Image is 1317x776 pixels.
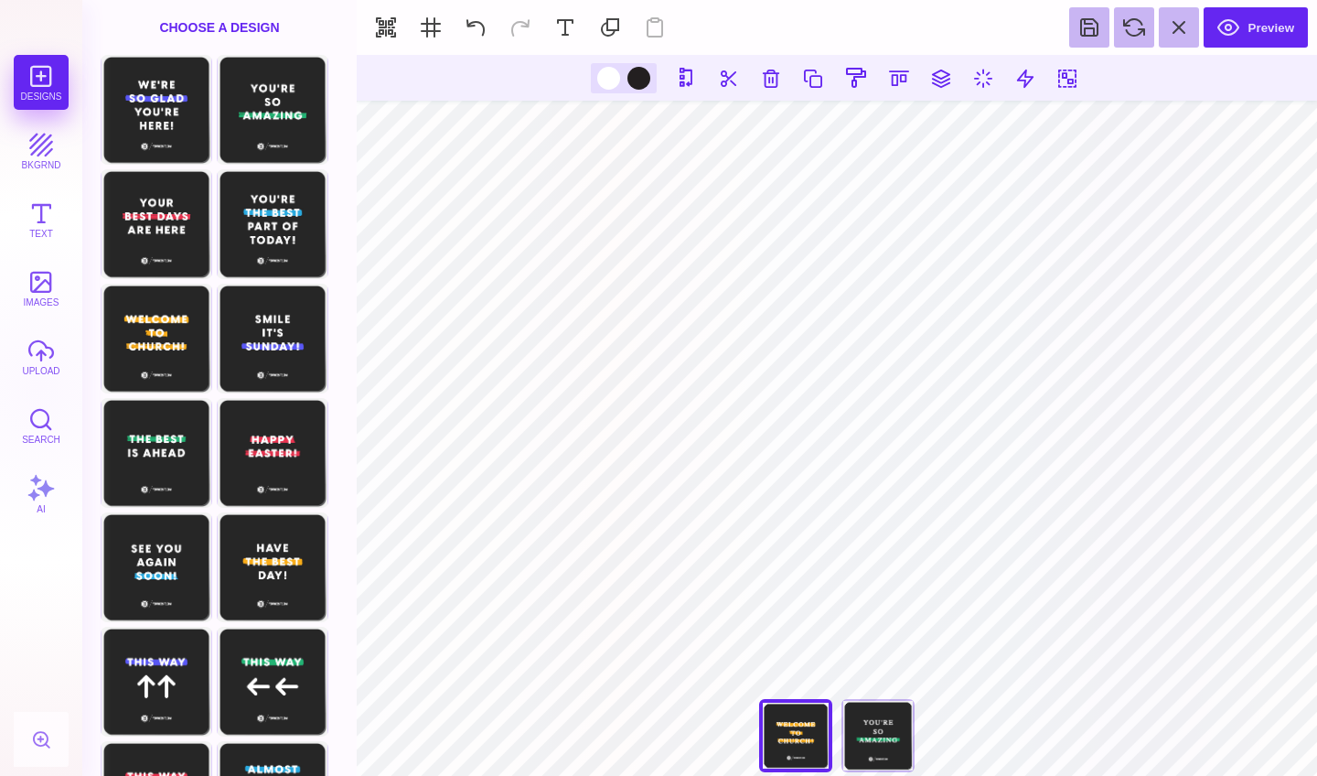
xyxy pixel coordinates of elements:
button: Text [14,192,69,247]
button: upload [14,329,69,384]
button: bkgrnd [14,124,69,178]
button: images [14,261,69,316]
button: Search [14,398,69,453]
button: AI [14,467,69,522]
button: Preview [1204,7,1308,48]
